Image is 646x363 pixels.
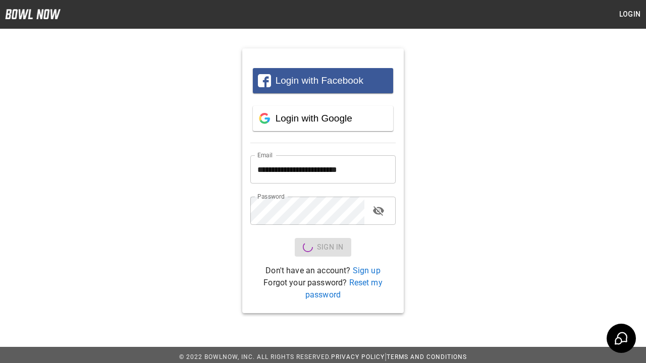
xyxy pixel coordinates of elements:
[353,266,381,275] a: Sign up
[253,68,393,93] button: Login with Facebook
[614,5,646,24] button: Login
[253,106,393,131] button: Login with Google
[276,113,352,124] span: Login with Google
[305,278,383,299] a: Reset my password
[250,265,396,277] p: Don't have an account?
[179,353,331,360] span: © 2022 BowlNow, Inc. All Rights Reserved.
[276,75,363,86] span: Login with Facebook
[368,201,389,221] button: toggle password visibility
[5,9,61,19] img: logo
[387,353,467,360] a: Terms and Conditions
[250,277,396,301] p: Forgot your password?
[331,353,385,360] a: Privacy Policy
